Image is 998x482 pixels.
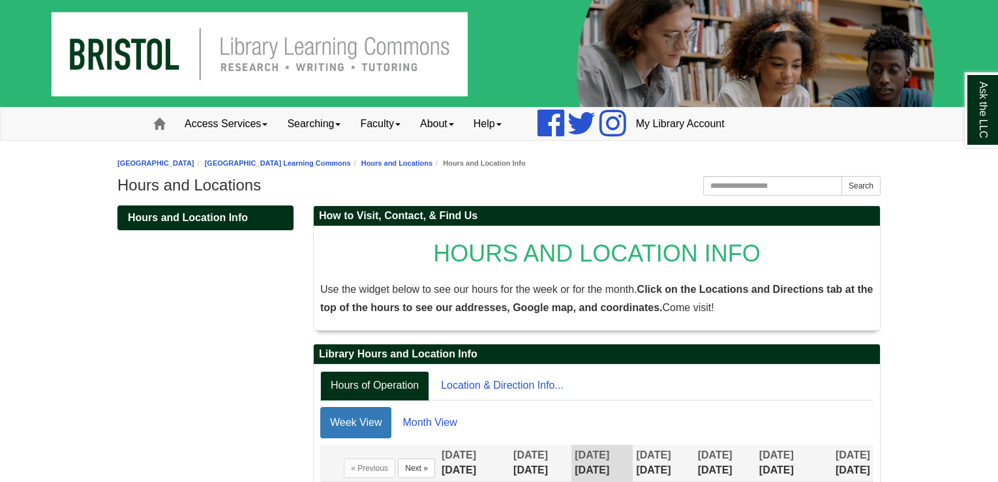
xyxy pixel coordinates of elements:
[314,344,880,365] h2: Library Hours and Location Info
[571,445,633,482] th: [DATE]
[438,445,510,482] th: [DATE]
[832,445,873,482] th: [DATE]
[575,449,609,460] span: [DATE]
[398,459,435,478] button: Next »
[277,108,350,140] a: Searching
[464,108,511,140] a: Help
[626,108,734,140] a: My Library Account
[433,240,760,267] span: HOURS AND LOCATION INFO
[320,284,873,313] span: Use the widget below to see our hours for the week or for the month. Come visit!
[314,206,880,226] h2: How to Visit, Contact, & Find Us
[117,159,194,167] a: [GEOGRAPHIC_DATA]
[756,445,832,482] th: [DATE]
[117,157,881,170] nav: breadcrumb
[128,212,248,223] span: Hours and Location Info
[117,176,881,194] h1: Hours and Locations
[432,157,526,170] li: Hours and Location Info
[513,449,548,460] span: [DATE]
[698,449,733,460] span: [DATE]
[393,407,466,438] a: Month View
[633,445,694,482] th: [DATE]
[117,205,294,230] div: Guide Pages
[410,108,464,140] a: About
[175,108,277,140] a: Access Services
[442,449,476,460] span: [DATE]
[344,459,395,478] button: « Previous
[695,445,756,482] th: [DATE]
[320,407,391,438] a: Week View
[841,176,881,196] button: Search
[431,371,574,400] a: Location & Direction Info...
[361,159,432,167] a: Hours and Locations
[836,449,870,460] span: [DATE]
[117,205,294,230] a: Hours and Location Info
[510,445,571,482] th: [DATE]
[636,449,671,460] span: [DATE]
[320,371,429,400] a: Hours of Operation
[205,159,351,167] a: [GEOGRAPHIC_DATA] Learning Commons
[350,108,410,140] a: Faculty
[759,449,794,460] span: [DATE]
